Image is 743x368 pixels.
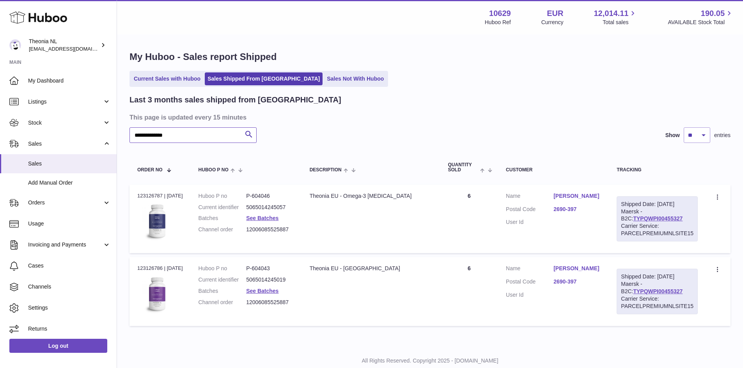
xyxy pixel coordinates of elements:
[553,206,601,213] a: 2690-397
[553,192,601,200] a: [PERSON_NAME]
[553,278,601,285] a: 2690-397
[28,283,111,291] span: Channels
[199,276,246,283] dt: Current identifier
[28,160,111,167] span: Sales
[633,215,683,222] a: TYPQWPI00455327
[621,273,693,280] div: Shipped Date: [DATE]
[324,72,387,85] a: Sales Not With Huboo
[440,185,498,253] td: 6
[137,167,163,173] span: Order No
[440,257,498,326] td: 6
[199,167,229,173] span: Huboo P no
[137,192,183,199] div: 123126787 | [DATE]
[246,288,278,294] a: See Batches
[506,265,553,274] dt: Name
[28,140,103,148] span: Sales
[28,179,111,187] span: Add Manual Order
[506,218,553,226] dt: User Id
[9,39,21,51] img: info@wholesomegoods.eu
[594,8,628,19] span: 12,014.11
[199,265,246,272] dt: Huboo P no
[617,167,698,173] div: Tracking
[131,72,203,85] a: Current Sales with Huboo
[448,162,478,173] span: Quantity Sold
[506,192,553,202] dt: Name
[28,98,103,106] span: Listings
[129,51,731,63] h1: My Huboo - Sales report Shipped
[633,288,683,294] a: TYPQWPI00455327
[617,196,698,241] div: Maersk - B2C:
[137,265,183,272] div: 123126786 | [DATE]
[603,19,637,26] span: Total sales
[137,202,176,241] img: 106291725893086.jpg
[199,215,246,222] dt: Batches
[28,199,103,206] span: Orders
[9,339,107,353] a: Log out
[621,222,693,237] div: Carrier Service: PARCELPREMIUMNLSITE15
[199,204,246,211] dt: Current identifier
[199,287,246,295] dt: Batches
[129,95,341,105] h2: Last 3 months sales shipped from [GEOGRAPHIC_DATA]
[246,192,294,200] dd: P-604046
[668,19,734,26] span: AVAILABLE Stock Total
[310,167,342,173] span: Description
[310,265,433,272] div: Theonia EU - [GEOGRAPHIC_DATA]
[506,167,601,173] div: Customer
[668,8,734,26] a: 190.05 AVAILABLE Stock Total
[199,192,246,200] dt: Huboo P no
[594,8,637,26] a: 12,014.11 Total sales
[29,46,115,52] span: [EMAIL_ADDRESS][DOMAIN_NAME]
[28,304,111,312] span: Settings
[199,299,246,306] dt: Channel order
[617,269,698,314] div: Maersk - B2C:
[489,8,511,19] strong: 10629
[701,8,725,19] span: 190.05
[137,275,176,313] img: 106291725893172.jpg
[506,206,553,215] dt: Postal Code
[714,132,731,139] span: entries
[485,19,511,26] div: Huboo Ref
[28,220,111,227] span: Usage
[246,276,294,283] dd: 5065014245019
[199,226,246,233] dt: Channel order
[506,278,553,287] dt: Postal Code
[621,201,693,208] div: Shipped Date: [DATE]
[28,119,103,127] span: Stock
[123,357,737,364] p: All Rights Reserved. Copyright 2025 - [DOMAIN_NAME]
[621,295,693,310] div: Carrier Service: PARCELPREMIUMNLSITE15
[246,226,294,233] dd: 12006085525887
[29,38,99,53] div: Theonia NL
[28,325,111,333] span: Returns
[665,132,680,139] label: Show
[205,72,323,85] a: Sales Shipped From [GEOGRAPHIC_DATA]
[28,241,103,248] span: Invoicing and Payments
[246,204,294,211] dd: 5065014245057
[246,265,294,272] dd: P-604043
[28,262,111,269] span: Cases
[547,8,563,19] strong: EUR
[129,113,729,121] h3: This page is updated every 15 minutes
[553,265,601,272] a: [PERSON_NAME]
[246,215,278,221] a: See Batches
[28,77,111,85] span: My Dashboard
[506,291,553,299] dt: User Id
[246,299,294,306] dd: 12006085525887
[310,192,433,200] div: Theonia EU - Omega-3 [MEDICAL_DATA]
[541,19,564,26] div: Currency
